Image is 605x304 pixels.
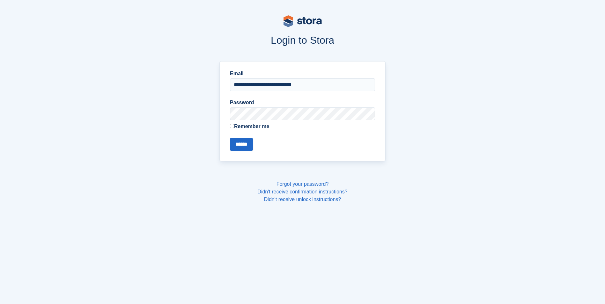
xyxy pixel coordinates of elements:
label: Email [230,70,375,77]
a: Didn't receive unlock instructions? [264,197,341,202]
a: Forgot your password? [277,181,329,187]
a: Didn't receive confirmation instructions? [257,189,347,194]
label: Remember me [230,123,375,130]
input: Remember me [230,124,234,128]
img: stora-logo-53a41332b3708ae10de48c4981b4e9114cc0af31d8433b30ea865607fb682f29.svg [284,15,322,27]
label: Password [230,99,375,106]
h1: Login to Stora [98,34,507,46]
